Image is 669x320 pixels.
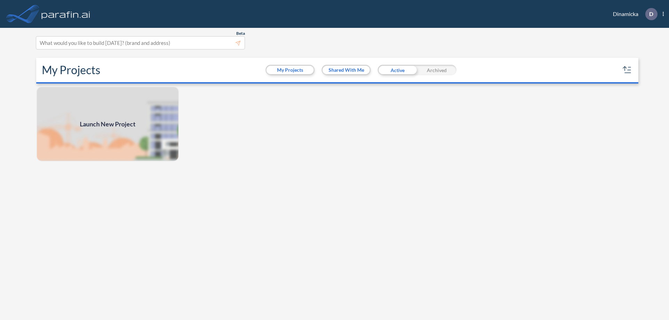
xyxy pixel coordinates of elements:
[40,7,92,21] img: logo
[378,65,417,75] div: Active
[267,66,314,74] button: My Projects
[36,86,179,162] img: add
[417,65,456,75] div: Archived
[36,86,179,162] a: Launch New Project
[236,31,245,36] span: Beta
[80,119,136,129] span: Launch New Project
[649,11,653,17] p: D
[602,8,664,20] div: Dinamicka
[323,66,370,74] button: Shared With Me
[42,63,100,77] h2: My Projects
[622,64,633,76] button: sort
